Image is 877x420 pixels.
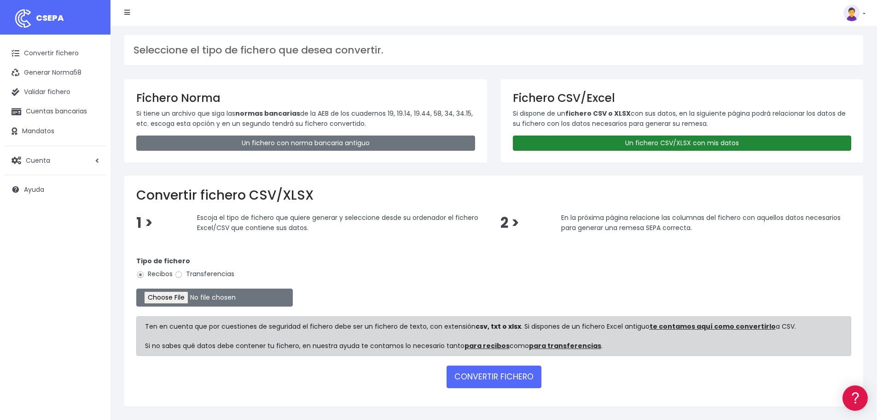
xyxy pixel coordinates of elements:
strong: fichero CSV o XLSX [565,109,631,118]
h2: Convertir fichero CSV/XLSX [136,188,851,203]
div: Ten en cuenta que por cuestiones de seguridad el fichero debe ser un fichero de texto, con extens... [136,316,851,356]
a: Un fichero con norma bancaria antiguo [136,136,475,151]
a: para recibos [465,341,510,350]
span: Escoja el tipo de fichero que quiere generar y seleccione desde su ordenador el fichero Excel/CSV... [197,213,478,232]
a: Videotutoriales [9,145,175,160]
img: logo [12,7,35,30]
a: Información general [9,78,175,93]
button: CONVERTIR FICHERO [447,366,541,388]
div: Convertir ficheros [9,102,175,111]
a: Mandatos [5,122,106,141]
span: En la próxima página relacione las columnas del fichero con aquellos datos necesarios para genera... [561,213,841,232]
a: Validar fichero [5,83,106,102]
a: Cuenta [5,151,106,170]
h3: Seleccione el tipo de fichero que desea convertir. [134,44,854,56]
h3: Fichero CSV/Excel [513,91,852,105]
a: POWERED BY ENCHANT [127,266,177,274]
div: Programadores [9,221,175,230]
a: Cuentas bancarias [5,102,106,121]
a: para transferencias [529,341,601,350]
a: Problemas habituales [9,131,175,145]
a: API [9,236,175,250]
span: Cuenta [26,155,50,165]
span: 1 > [136,213,153,233]
a: Ayuda [5,180,106,199]
strong: Tipo de fichero [136,256,190,266]
strong: csv, txt o xlsx [476,322,521,331]
span: CSEPA [36,12,64,24]
h3: Fichero Norma [136,91,475,105]
a: Generar Norma58 [5,63,106,83]
p: Si tiene un archivo que siga las de la AEB de los cuadernos 19, 19.14, 19.44, 58, 34, 34.15, etc.... [136,108,475,129]
a: Formatos [9,117,175,131]
a: te contamos aquí como convertirlo [650,322,776,331]
label: Transferencias [174,269,234,279]
span: 2 > [500,213,519,233]
button: Contáctanos [9,247,175,263]
strong: normas bancarias [235,109,300,118]
label: Recibos [136,269,173,279]
a: Convertir fichero [5,44,106,63]
div: Información general [9,64,175,73]
div: Facturación [9,183,175,192]
a: Perfiles de empresas [9,160,175,174]
span: Ayuda [24,185,44,194]
a: Un fichero CSV/XLSX con mis datos [513,136,852,151]
img: profile [843,5,860,21]
a: General [9,198,175,212]
p: Si dispone de un con sus datos, en la siguiente página podrá relacionar los datos de su fichero c... [513,108,852,129]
